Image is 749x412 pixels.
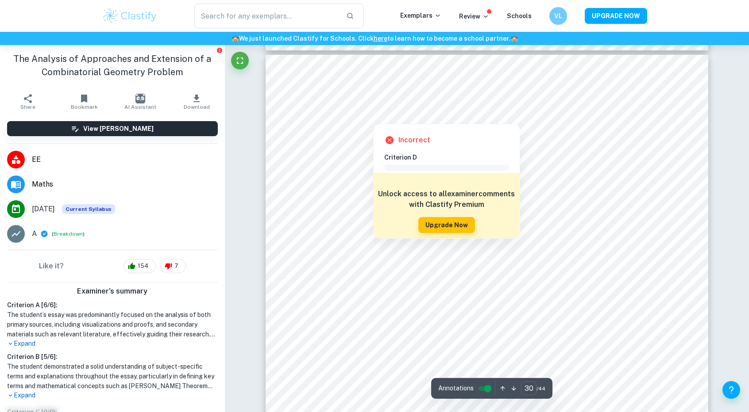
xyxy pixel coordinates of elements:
input: Search for any exemplars... [194,4,339,28]
span: Share [20,104,35,110]
p: Exemplars [400,11,441,20]
h6: We just launched Clastify for Schools. Click to learn how to become a school partner. [2,34,747,43]
h1: The student’s essay was predominantly focused on the analysis of both primary sources, including ... [7,310,218,339]
h6: Incorrect [398,135,430,145]
span: Maths [32,179,218,190]
span: 154 [133,262,153,271]
button: Download [169,89,225,114]
p: A [32,229,37,239]
span: ( ) [52,230,85,238]
button: Upgrade Now [418,217,475,233]
h6: Examiner's summary [4,286,221,297]
span: Download [184,104,210,110]
button: AI Assistant [112,89,169,114]
h6: VL [553,11,564,21]
span: / 44 [537,385,545,393]
div: This exemplar is based on the current syllabus. Feel free to refer to it for inspiration/ideas wh... [62,204,115,214]
button: Report issue [216,47,223,53]
span: Current Syllabus [62,204,115,214]
h6: Criterion D [384,153,516,162]
img: AI Assistant [135,94,145,103]
button: Breakdown [54,230,83,238]
p: Review [459,11,489,21]
h1: The Analysis of Approaches and Extension of a Combinatorial Geometry Problem [7,52,218,79]
p: Expand [7,339,218,348]
h6: View [PERSON_NAME] [83,124,154,134]
div: 154 [124,259,156,273]
span: Annotations [438,384,474,393]
span: 7 [170,262,183,271]
div: 7 [160,259,186,273]
h6: Unlock access to all examiner comments with Clastify Premium [378,189,515,210]
img: Clastify logo [102,7,158,25]
p: Expand [7,391,218,400]
button: Help and Feedback [722,381,740,399]
button: UPGRADE NOW [585,8,647,24]
span: 🏫 [232,35,239,42]
h6: Like it? [39,261,64,271]
span: Bookmark [71,104,98,110]
h6: Criterion A [ 6 / 6 ]: [7,300,218,310]
h1: The student demonstrated a solid understanding of subject-specific terms and explanations through... [7,362,218,391]
button: VL [549,7,567,25]
span: EE [32,154,218,165]
a: Schools [507,12,532,19]
button: View [PERSON_NAME] [7,121,218,136]
span: [DATE] [32,204,55,214]
button: Bookmark [56,89,112,114]
button: Fullscreen [231,52,249,69]
span: 🏫 [510,35,518,42]
a: here [374,35,387,42]
h6: Criterion B [ 5 / 6 ]: [7,352,218,362]
span: AI Assistant [124,104,156,110]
